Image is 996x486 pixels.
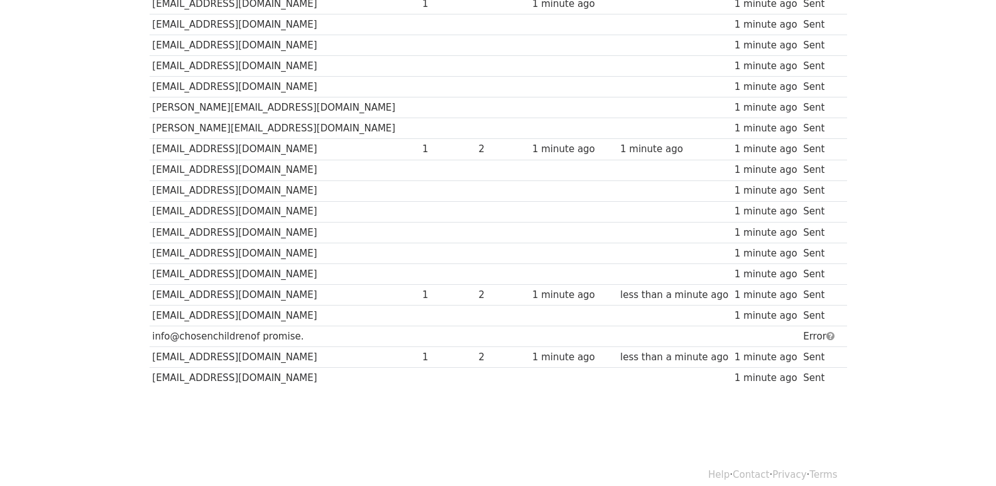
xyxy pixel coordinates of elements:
td: [EMAIL_ADDRESS][DOMAIN_NAME] [150,306,420,326]
td: Sent [800,139,840,160]
td: Sent [800,285,840,306]
a: Terms [809,469,837,480]
div: 1 minute ago [620,142,728,157]
td: [EMAIL_ADDRESS][DOMAIN_NAME] [150,139,420,160]
td: [EMAIL_ADDRESS][DOMAIN_NAME] [150,263,420,284]
div: less than a minute ago [620,350,728,365]
td: info@chosenchildrenof promise. [150,326,420,347]
div: 1 minute ago [735,204,797,219]
td: [EMAIL_ADDRESS][DOMAIN_NAME] [150,222,420,243]
div: 1 minute ago [735,18,797,32]
td: Sent [800,97,840,118]
td: Sent [800,306,840,326]
td: [EMAIL_ADDRESS][DOMAIN_NAME] [150,160,420,180]
td: Sent [800,180,840,201]
td: [EMAIL_ADDRESS][DOMAIN_NAME] [150,285,420,306]
div: 1 minute ago [735,142,797,157]
div: 1 minute ago [735,80,797,94]
div: 1 minute ago [735,267,797,282]
div: 1 [422,288,473,302]
div: 1 minute ago [735,309,797,323]
td: Sent [800,347,840,368]
div: 1 minute ago [735,288,797,302]
div: 1 minute ago [735,101,797,115]
iframe: Chat Widget [933,426,996,486]
td: [EMAIL_ADDRESS][DOMAIN_NAME] [150,368,420,389]
a: Contact [733,469,769,480]
td: [EMAIL_ADDRESS][DOMAIN_NAME] [150,201,420,222]
td: Sent [800,263,840,284]
a: Help [708,469,730,480]
div: 1 minute ago [532,288,614,302]
td: [EMAIL_ADDRESS][DOMAIN_NAME] [150,243,420,263]
td: Sent [800,243,840,263]
a: Privacy [772,469,806,480]
td: [EMAIL_ADDRESS][DOMAIN_NAME] [150,77,420,97]
div: 2 [479,142,527,157]
td: [EMAIL_ADDRESS][DOMAIN_NAME] [150,14,420,35]
td: Sent [800,201,840,222]
td: Sent [800,160,840,180]
div: 1 [422,142,473,157]
div: 1 minute ago [735,226,797,240]
td: [EMAIL_ADDRESS][DOMAIN_NAME] [150,56,420,77]
div: 1 minute ago [735,371,797,385]
td: Sent [800,77,840,97]
td: Sent [800,222,840,243]
td: Sent [800,35,840,55]
td: [PERSON_NAME][EMAIL_ADDRESS][DOMAIN_NAME] [150,97,420,118]
div: 1 minute ago [735,350,797,365]
div: 1 minute ago [532,142,614,157]
td: [PERSON_NAME][EMAIL_ADDRESS][DOMAIN_NAME] [150,118,420,139]
div: 2 [479,288,527,302]
div: less than a minute ago [620,288,728,302]
td: Sent [800,14,840,35]
td: Sent [800,368,840,389]
div: 1 minute ago [735,38,797,53]
td: [EMAIL_ADDRESS][DOMAIN_NAME] [150,180,420,201]
div: 1 minute ago [735,59,797,74]
td: [EMAIL_ADDRESS][DOMAIN_NAME] [150,35,420,55]
div: 1 minute ago [735,121,797,136]
td: Sent [800,56,840,77]
td: Error [800,326,840,347]
div: 1 minute ago [735,184,797,198]
td: [EMAIL_ADDRESS][DOMAIN_NAME] [150,347,420,368]
div: 1 minute ago [735,246,797,261]
div: 1 [422,350,473,365]
div: 2 [479,350,527,365]
div: 1 minute ago [532,350,614,365]
div: 1 minute ago [735,163,797,177]
td: Sent [800,118,840,139]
